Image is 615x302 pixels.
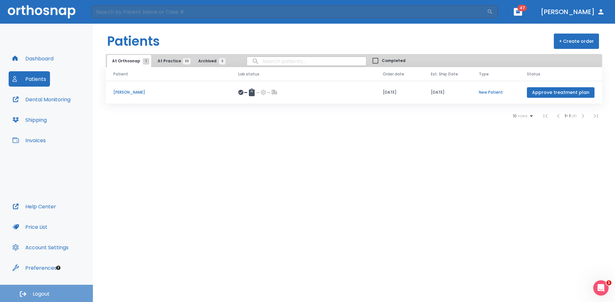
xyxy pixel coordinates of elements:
button: Patients [9,71,50,87]
button: + Create order [554,34,599,49]
span: Patient [113,71,128,77]
span: 3 [219,58,225,65]
button: Shipping [9,112,51,128]
div: Tooltip anchor [55,265,61,271]
p: New Patient [479,89,512,95]
span: 33 [183,58,191,65]
button: Invoices [9,133,50,148]
button: Price List [9,219,51,235]
button: Help Center [9,199,60,214]
span: Status [527,71,540,77]
button: Dental Monitoring [9,92,74,107]
span: Lab status [238,71,259,77]
span: At Practice [158,58,187,64]
span: 47 [518,5,527,11]
span: 10 [513,114,517,118]
button: Preferences [9,260,61,275]
p: [PERSON_NAME] [113,89,223,95]
td: [DATE] [423,81,471,104]
span: 1 [606,280,611,285]
span: Type [479,71,489,77]
span: 1 - 1 [565,113,571,119]
span: rows [517,114,528,118]
input: search [247,55,366,67]
span: Archived [198,58,222,64]
button: Approve treatment plan [527,87,594,98]
td: [DATE] [375,81,423,104]
iframe: Intercom live chat [593,280,609,296]
div: tabs [107,55,229,67]
button: [PERSON_NAME] [538,6,607,18]
span: Order date [383,71,404,77]
span: Est. Ship Date [431,71,458,77]
span: of 1 [571,113,577,119]
span: At Orthosnap [112,58,146,64]
span: 1 [143,58,149,65]
span: Completed [382,58,406,64]
h1: Patients [107,32,160,51]
input: Search by Patient Name or Case # [92,5,487,18]
button: Dashboard [9,51,57,66]
button: Account Settings [9,240,72,255]
span: Logout [33,290,50,298]
img: Orthosnap [8,5,76,18]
